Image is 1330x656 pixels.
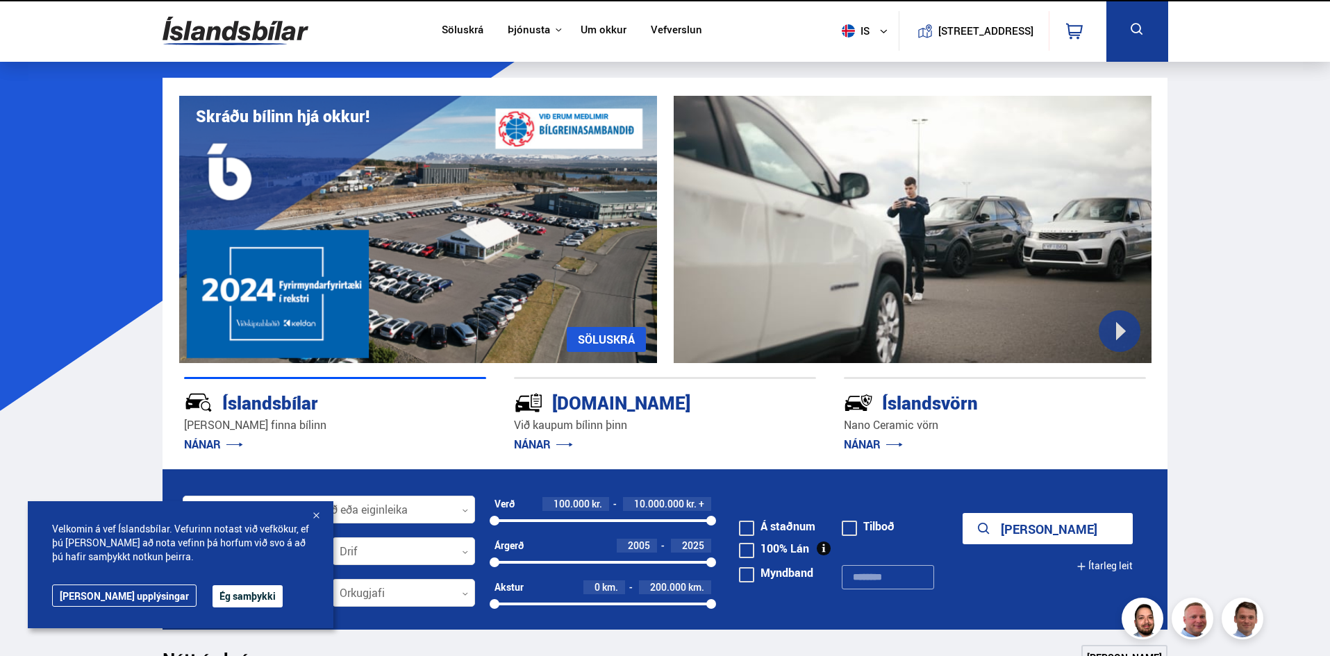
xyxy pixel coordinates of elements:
[514,437,573,452] a: NÁNAR
[494,498,515,510] div: Verð
[739,567,813,578] label: Myndband
[184,389,437,414] div: Íslandsbílar
[739,521,815,532] label: Á staðnum
[836,24,871,37] span: is
[442,24,483,38] a: Söluskrá
[196,107,369,126] h1: Skráðu bílinn hjá okkur!
[514,417,816,433] p: Við kaupum bílinn þinn
[739,543,809,554] label: 100% Lán
[844,389,1097,414] div: Íslandsvörn
[944,25,1029,37] button: [STREET_ADDRESS]
[650,580,686,594] span: 200.000
[602,582,618,593] span: km.
[1174,600,1215,641] img: siFngHWaQ9KaOqBr.png
[184,388,213,417] img: JRvxyua_JYH6wB4c.svg
[844,437,903,452] a: NÁNAR
[213,585,283,607] button: Ég samþykki
[595,580,600,594] span: 0
[581,24,626,38] a: Um okkur
[836,10,899,51] button: is
[844,417,1146,433] p: Nano Ceramic vörn
[163,8,308,53] img: G0Ugv5HjCgRt.svg
[628,539,650,552] span: 2005
[554,497,590,510] span: 100.000
[842,24,855,37] img: svg+xml;base64,PHN2ZyB4bWxucz0iaHR0cDovL3d3dy53My5vcmcvMjAwMC9zdmciIHdpZHRoPSI1MTIiIGhlaWdodD0iNT...
[514,389,767,414] div: [DOMAIN_NAME]
[567,327,646,352] a: SÖLUSKRÁ
[906,11,1041,51] a: [STREET_ADDRESS]
[52,584,197,607] a: [PERSON_NAME] upplýsingar
[1077,550,1133,582] button: Ítarleg leit
[592,498,602,510] span: kr.
[184,417,486,433] p: [PERSON_NAME] finna bílinn
[184,437,243,452] a: NÁNAR
[1224,600,1265,641] img: FbJEzSuNWCJXmdc-.webp
[682,539,704,552] span: 2025
[494,582,524,593] div: Akstur
[688,582,704,593] span: km.
[179,96,657,363] img: eKx6w-_Home_640_.png
[699,498,704,510] span: +
[1124,600,1165,641] img: nhp88E3Fdnt1Opn2.png
[651,24,702,38] a: Vefverslun
[494,540,524,551] div: Árgerð
[508,24,550,37] button: Þjónusta
[686,498,697,510] span: kr.
[842,521,895,532] label: Tilboð
[844,388,873,417] img: -Svtn6bYgwAsiwNX.svg
[963,513,1133,544] button: [PERSON_NAME]
[52,522,309,564] span: Velkomin á vef Íslandsbílar. Vefurinn notast við vefkökur, ef þú [PERSON_NAME] að nota vefinn þá ...
[634,497,684,510] span: 10.000.000
[514,388,543,417] img: tr5P-W3DuiFaO7aO.svg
